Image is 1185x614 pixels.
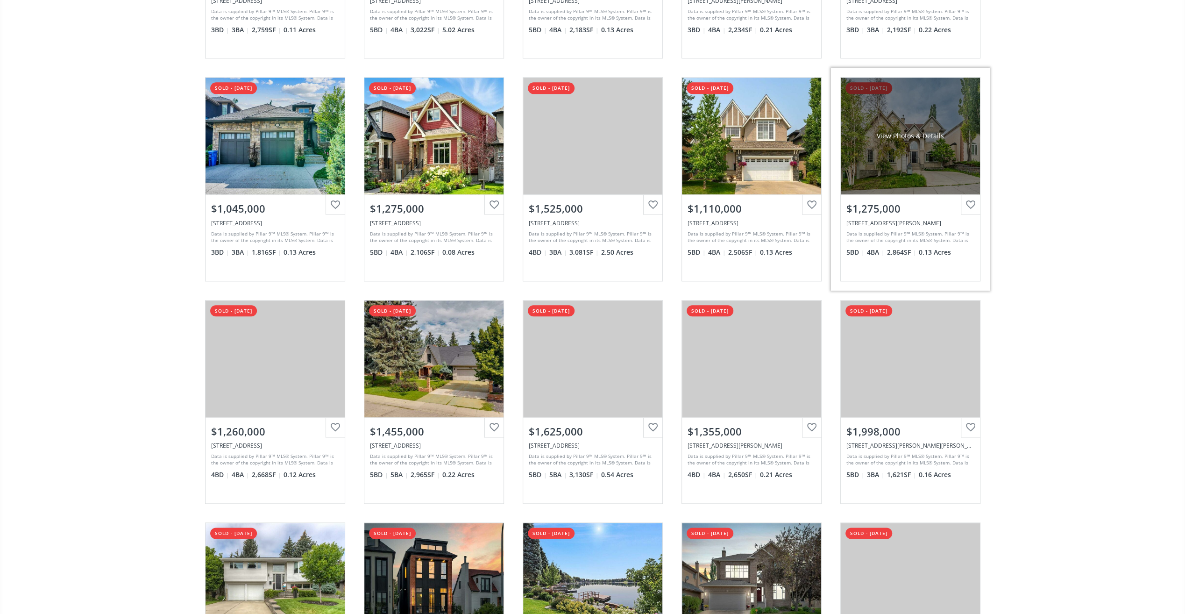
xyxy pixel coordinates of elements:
[846,442,974,450] div: 184 Carey, Canmore, AB T1W2R6
[688,470,706,479] span: 4 BD
[688,201,816,216] div: $1,110,000
[252,248,281,257] span: 1,816 SF
[708,470,726,479] span: 4 BA
[284,25,316,35] span: 0.11 Acres
[601,25,633,35] span: 0.13 Acres
[252,25,281,35] span: 2,759 SF
[529,424,657,439] div: $1,625,000
[688,248,706,257] span: 5 BD
[867,25,885,35] span: 3 BA
[919,470,951,479] span: 0.16 Acres
[355,291,513,513] a: sold - [DATE]$1,455,000[STREET_ADDRESS]Data is supplied by Pillar 9™ MLS® System. Pillar 9™ is th...
[196,68,355,290] a: sold - [DATE]$1,045,000[STREET_ADDRESS]Data is supplied by Pillar 9™ MLS® System. Pillar 9™ is th...
[370,230,496,244] div: Data is supplied by Pillar 9™ MLS® System. Pillar 9™ is the owner of the copyright in its MLS® Sy...
[211,470,229,479] span: 4 BD
[529,201,657,216] div: $1,525,000
[846,230,972,244] div: Data is supplied by Pillar 9™ MLS® System. Pillar 9™ is the owner of the copyright in its MLS® Sy...
[529,8,654,22] div: Data is supplied by Pillar 9™ MLS® System. Pillar 9™ is the owner of the copyright in its MLS® Sy...
[370,25,388,35] span: 5 BD
[370,219,498,227] div: 4707 21 Street SW, Calgary, AB T2T 5T3
[232,470,249,479] span: 4 BA
[688,230,813,244] div: Data is supplied by Pillar 9™ MLS® System. Pillar 9™ is the owner of the copyright in its MLS® Sy...
[442,470,475,479] span: 0.22 Acres
[513,68,672,290] a: sold - [DATE]$1,525,000[STREET_ADDRESS]Data is supplied by Pillar 9™ MLS® System. Pillar 9™ is th...
[919,25,951,35] span: 0.22 Acres
[549,248,567,257] span: 3 BA
[846,219,974,227] div: 358 Patterson Boulevard SW, Calgary, AB T3H3K1
[284,470,316,479] span: 0.12 Acres
[688,219,816,227] div: 242 Discovery Ridge Bay SW, Calgary, AB T3H 5T7
[760,470,792,479] span: 0.21 Acres
[919,248,951,257] span: 0.13 Acres
[529,470,547,479] span: 5 BD
[867,470,885,479] span: 3 BA
[846,25,865,35] span: 3 BD
[284,248,316,257] span: 0.13 Acres
[601,470,633,479] span: 0.54 Acres
[728,25,758,35] span: 2,234 SF
[411,248,440,257] span: 2,106 SF
[688,25,706,35] span: 3 BD
[760,25,792,35] span: 0.21 Acres
[529,453,654,467] div: Data is supplied by Pillar 9™ MLS® System. Pillar 9™ is the owner of the copyright in its MLS® Sy...
[211,453,337,467] div: Data is supplied by Pillar 9™ MLS® System. Pillar 9™ is the owner of the copyright in its MLS® Sy...
[211,25,229,35] span: 3 BD
[211,442,339,450] div: 88 Marquis View SE, Calgary, AB T3M 2H4
[672,291,831,513] a: sold - [DATE]$1,355,000[STREET_ADDRESS][PERSON_NAME]Data is supplied by Pillar 9™ MLS® System. Pi...
[887,470,916,479] span: 1,621 SF
[390,248,408,257] span: 4 BA
[569,470,599,479] span: 3,130 SF
[211,248,229,257] span: 3 BD
[708,25,726,35] span: 4 BA
[529,25,547,35] span: 5 BD
[252,470,281,479] span: 2,668 SF
[529,230,654,244] div: Data is supplied by Pillar 9™ MLS® System. Pillar 9™ is the owner of the copyright in its MLS® Sy...
[877,131,944,141] div: View Photos & Details
[355,68,513,290] a: sold - [DATE]$1,275,000[STREET_ADDRESS]Data is supplied by Pillar 9™ MLS® System. Pillar 9™ is th...
[442,248,475,257] span: 0.08 Acres
[846,8,972,22] div: Data is supplied by Pillar 9™ MLS® System. Pillar 9™ is the owner of the copyright in its MLS® Sy...
[232,25,249,35] span: 3 BA
[211,424,339,439] div: $1,260,000
[846,248,865,257] span: 5 BD
[688,442,816,450] div: 202 Sienna Hills Terrace SW, Calgary, AB T3H 2Y9
[232,248,249,257] span: 3 BA
[390,25,408,35] span: 4 BA
[370,424,498,439] div: $1,455,000
[867,248,885,257] span: 4 BA
[529,219,657,227] div: 32 Gray Way NW, Rural Rocky View County, AB T3R1K7
[760,248,792,257] span: 0.13 Acres
[211,8,337,22] div: Data is supplied by Pillar 9™ MLS® System. Pillar 9™ is the owner of the copyright in its MLS® Sy...
[529,442,657,450] div: 217 Silverado Ranch Manor SW, Calgary, AB T2X 0M6
[442,25,475,35] span: 5.02 Acres
[370,453,496,467] div: Data is supplied by Pillar 9™ MLS® System. Pillar 9™ is the owner of the copyright in its MLS® Sy...
[688,453,813,467] div: Data is supplied by Pillar 9™ MLS® System. Pillar 9™ is the owner of the copyright in its MLS® Sy...
[411,25,440,35] span: 3,022 SF
[728,470,758,479] span: 2,650 SF
[211,230,337,244] div: Data is supplied by Pillar 9™ MLS® System. Pillar 9™ is the owner of the copyright in its MLS® Sy...
[370,201,498,216] div: $1,275,000
[196,291,355,513] a: sold - [DATE]$1,260,000[STREET_ADDRESS]Data is supplied by Pillar 9™ MLS® System. Pillar 9™ is th...
[370,248,388,257] span: 5 BD
[211,219,339,227] div: 511 Evergreen Circle SW, Calgary, AB T2Y 0H2
[688,8,813,22] div: Data is supplied by Pillar 9™ MLS® System. Pillar 9™ is the owner of the copyright in its MLS® Sy...
[569,248,599,257] span: 3,081 SF
[513,291,672,513] a: sold - [DATE]$1,625,000[STREET_ADDRESS]Data is supplied by Pillar 9™ MLS® System. Pillar 9™ is th...
[846,470,865,479] span: 5 BD
[831,68,990,290] a: sold - [DATE]View Photos & Details$1,275,000[STREET_ADDRESS][PERSON_NAME]Data is supplied by Pill...
[549,25,567,35] span: 4 BA
[529,248,547,257] span: 4 BD
[846,453,972,467] div: Data is supplied by Pillar 9™ MLS® System. Pillar 9™ is the owner of the copyright in its MLS® Sy...
[708,248,726,257] span: 4 BA
[728,248,758,257] span: 2,506 SF
[569,25,599,35] span: 2,183 SF
[549,470,567,479] span: 5 BA
[601,248,633,257] span: 2.50 Acres
[211,201,339,216] div: $1,045,000
[411,470,440,479] span: 2,965 SF
[688,424,816,439] div: $1,355,000
[846,424,974,439] div: $1,998,000
[887,25,916,35] span: 2,192 SF
[390,470,408,479] span: 5 BA
[846,201,974,216] div: $1,275,000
